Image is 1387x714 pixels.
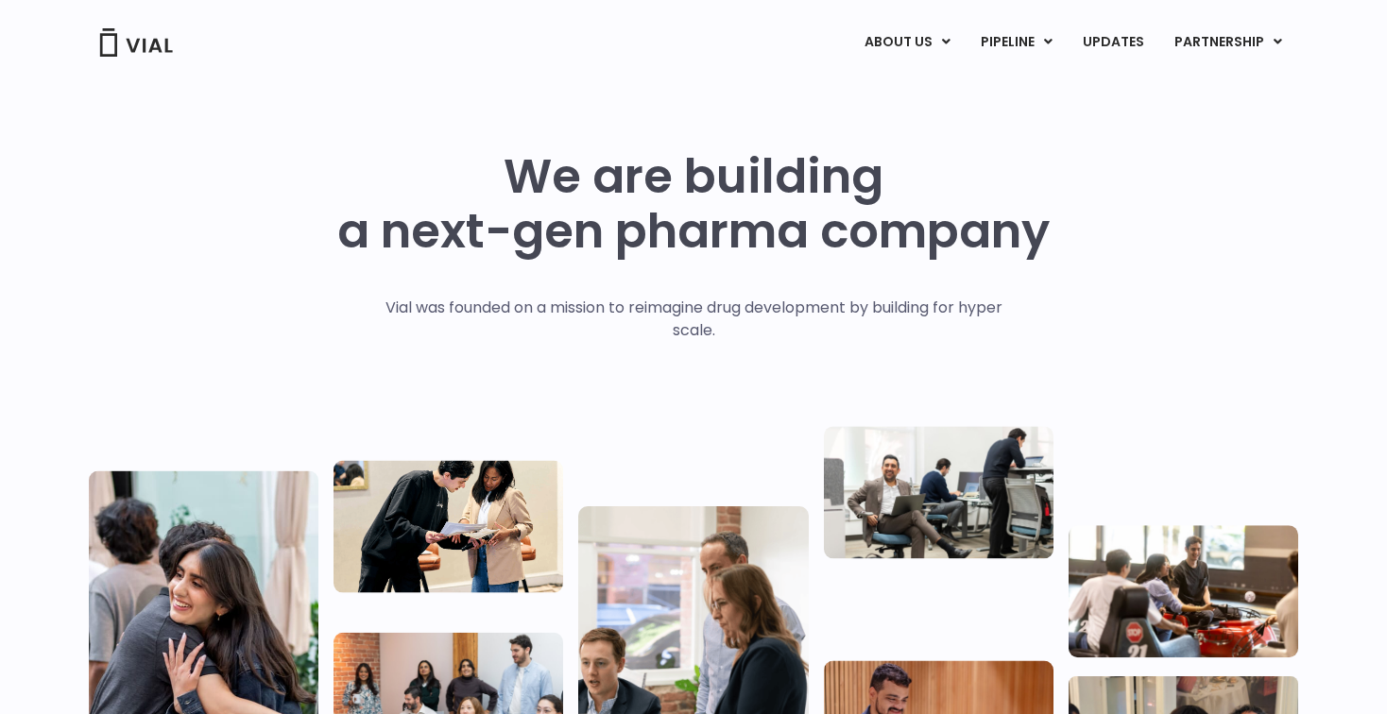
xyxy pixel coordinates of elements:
[1068,26,1158,59] a: UPDATES
[98,28,174,57] img: Vial Logo
[824,426,1053,558] img: Three people working in an office
[966,26,1067,59] a: PIPELINEMenu Toggle
[1069,525,1298,657] img: Group of people playing whirlyball
[1159,26,1297,59] a: PARTNERSHIPMenu Toggle
[366,297,1022,342] p: Vial was founded on a mission to reimagine drug development by building for hyper scale.
[849,26,965,59] a: ABOUT USMenu Toggle
[337,149,1050,259] h1: We are building a next-gen pharma company
[334,460,563,592] img: Two people looking at a paper talking.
